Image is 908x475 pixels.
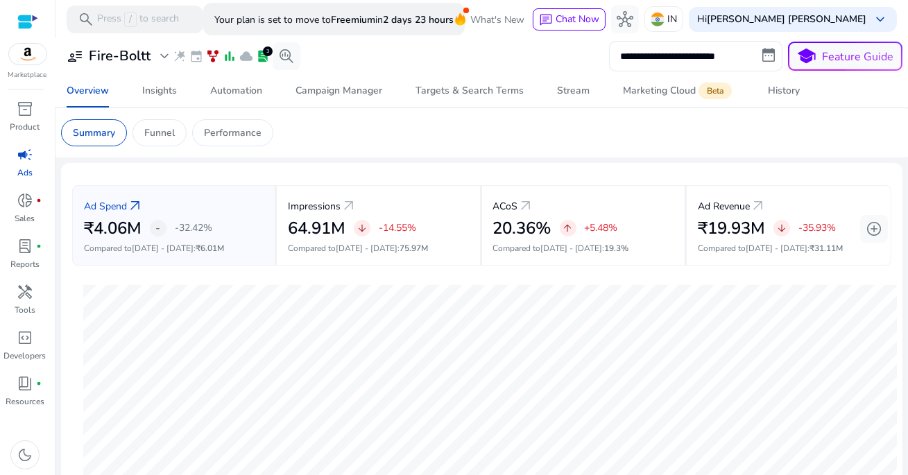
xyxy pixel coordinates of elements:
[750,198,766,214] a: arrow_outward
[97,12,179,27] p: Press to search
[331,13,375,26] b: Freemium
[493,199,518,214] p: ACoS
[776,223,787,234] span: arrow_downward
[223,49,237,63] span: bar_chart
[210,86,262,96] div: Automation
[518,198,535,214] a: arrow_outward
[17,375,33,392] span: book_4
[617,11,633,28] span: hub
[383,13,454,26] b: 2 days 23 hours
[605,243,629,254] span: 19.3%
[288,218,345,239] h2: 64.91M
[556,12,599,26] span: Chat Now
[611,6,639,33] button: hub
[256,49,270,63] span: lab_profile
[697,15,866,24] p: Hi
[73,126,115,140] p: Summary
[156,220,161,236] span: -
[36,198,42,203] span: fiber_manual_record
[860,215,888,243] button: add_circle
[263,46,273,56] div: 3
[623,85,735,96] div: Marketing Cloud
[278,48,295,64] span: search_insights
[17,192,33,209] span: donut_small
[15,212,35,225] p: Sales
[400,243,428,254] span: 75.97M
[84,199,127,214] p: Ad Spend
[17,284,33,300] span: handyman
[797,46,817,67] span: school
[336,243,397,254] span: [DATE] - [DATE]
[67,48,83,64] span: user_attributes
[17,238,33,254] span: lab_profile
[295,86,382,96] div: Campaign Manager
[17,101,33,117] span: inventory_2
[872,11,889,28] span: keyboard_arrow_down
[379,223,416,233] p: -14.55%
[470,8,524,32] span: What's New
[788,42,902,71] button: schoolFeature Guide
[699,83,732,99] span: Beta
[132,243,194,254] span: [DATE] - [DATE]
[539,13,553,27] span: chat
[651,12,665,26] img: in.svg
[357,223,368,234] span: arrow_downward
[17,166,33,179] p: Ads
[563,223,574,234] span: arrow_upward
[667,7,677,31] p: IN
[17,447,33,463] span: dark_mode
[768,86,800,96] div: History
[17,329,33,346] span: code_blocks
[156,48,173,64] span: expand_more
[196,243,224,254] span: ₹6.01M
[36,243,42,249] span: fiber_manual_record
[698,242,880,254] p: Compared to :
[173,49,187,63] span: wand_stars
[127,198,144,214] a: arrow_outward
[4,349,46,362] p: Developers
[341,198,357,214] a: arrow_outward
[810,243,843,254] span: ₹31.11M
[798,223,836,233] p: -35.93%
[9,44,46,64] img: amazon.svg
[273,42,300,70] button: search_insights
[585,223,618,233] p: +5.48%
[6,395,44,408] p: Resources
[239,49,253,63] span: cloud
[866,221,882,237] span: add_circle
[36,381,42,386] span: fiber_manual_record
[204,126,262,140] p: Performance
[493,218,551,239] h2: 20.36%
[823,49,894,65] p: Feature Guide
[17,146,33,163] span: campaign
[142,86,177,96] div: Insights
[707,12,866,26] b: [PERSON_NAME] [PERSON_NAME]
[89,48,151,64] h3: Fire-Boltt
[698,199,750,214] p: Ad Revenue
[541,243,603,254] span: [DATE] - [DATE]
[288,199,341,214] p: Impressions
[698,218,765,239] h2: ₹19.93M
[10,258,40,270] p: Reports
[144,126,175,140] p: Funnel
[189,49,203,63] span: event
[8,70,47,80] p: Marketplace
[124,12,137,27] span: /
[78,11,94,28] span: search
[288,242,468,254] p: Compared to :
[206,49,220,63] span: family_history
[84,242,264,254] p: Compared to :
[416,86,524,96] div: Targets & Search Terms
[10,121,40,133] p: Product
[84,218,142,239] h2: ₹4.06M
[493,242,674,254] p: Compared to :
[214,8,454,32] p: Your plan is set to move to in
[175,223,212,233] p: -32.42%
[67,86,109,96] div: Overview
[557,86,590,96] div: Stream
[746,243,807,254] span: [DATE] - [DATE]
